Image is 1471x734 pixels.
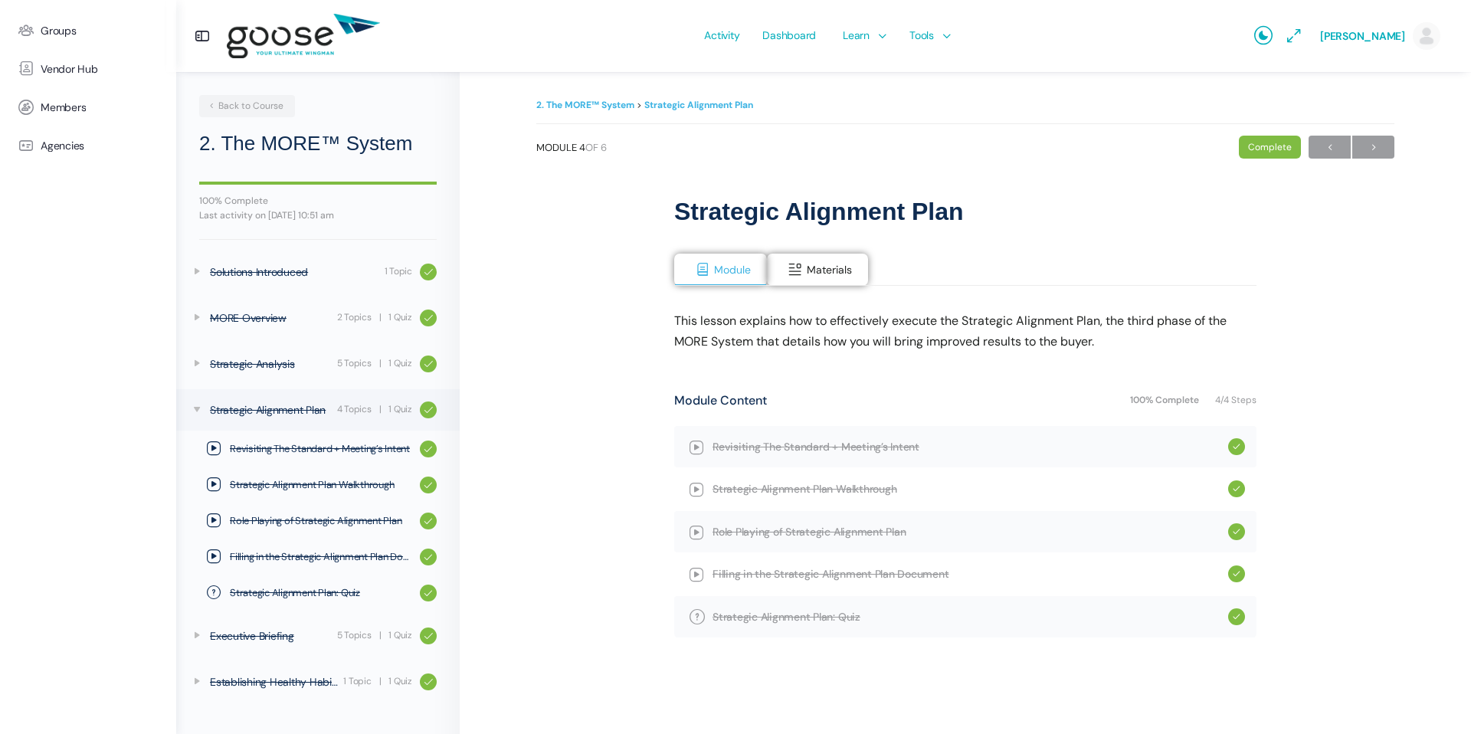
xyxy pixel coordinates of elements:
[230,513,412,529] span: Role Playing of Strategic Alignment Plan
[176,297,460,339] a: MORE Overview 2 Topics | 1 Quiz
[176,467,460,503] a: Strategic Alignment Plan Walkthrough
[674,468,1256,510] a: Completed Strategic Alignment Plan Walkthrough
[379,402,382,417] span: |
[1228,438,1245,455] div: Completed
[8,88,169,126] a: Members
[337,356,372,371] div: 5 Topics
[230,585,412,601] span: Strategic Alignment Plan: Quiz
[176,575,460,611] a: Strategic Alignment Plan: Quiz
[388,674,412,689] div: 1 Quiz
[210,356,333,372] div: Strategic Analysis
[199,196,437,205] div: 100% Complete
[8,50,169,88] a: Vendor Hub
[176,539,460,575] a: Filling in the Strategic Alignment Plan Document
[337,310,372,325] div: 2 Topics
[388,628,412,643] div: 1 Quiz
[1239,136,1301,159] div: Complete
[674,390,767,411] span: Module Content
[807,263,852,277] span: Materials
[674,426,1256,467] a: Completed Revisiting The Standard + Meeting’s Intent
[1228,565,1245,582] div: Completed
[199,95,295,117] a: Back to Course
[379,310,382,325] span: |
[343,674,371,689] div: 1 Topic
[230,441,412,457] span: Revisiting The Standard + Meeting’s Intent
[41,63,98,76] span: Vendor Hub
[388,310,412,325] div: 1 Quiz
[713,608,860,625] span: Strategic Alignment Plan: Quiz
[230,477,412,493] span: Strategic Alignment Plan Walkthrough
[210,628,333,644] div: Executive Briefing
[210,401,333,418] div: Strategic Alignment Plan
[230,549,412,565] span: Filling in the Strategic Alignment Plan Document
[1320,29,1405,43] span: [PERSON_NAME]
[176,251,460,293] a: Solutions Introduced 1 Topic
[1352,136,1394,159] a: Next→
[176,661,460,703] a: Establishing Healthy Habits 1 Topic | 1 Quiz
[714,263,751,277] span: Module
[674,596,1256,637] a: Completed Strategic Alignment Plan: Quiz
[379,628,382,643] span: |
[210,310,333,326] div: MORE Overview
[674,553,1256,595] a: Completed Filling in the Strategic Alignment Plan Document
[713,480,1228,497] span: Strategic Alignment Plan Walkthrough
[713,565,1228,582] span: Filling in the Strategic Alignment Plan Document
[1352,137,1394,158] span: →
[41,25,77,38] span: Groups
[8,126,169,165] a: Agencies
[585,141,607,154] span: of 6
[207,100,283,112] span: Back to Course
[379,356,382,371] span: |
[1215,395,1256,405] span: 4/4 Steps
[8,11,169,50] a: Groups
[176,615,460,657] a: Executive Briefing 5 Topics | 1 Quiz
[1394,660,1471,734] iframe: Chat Widget
[536,143,607,152] span: Module 4
[713,438,1228,455] span: Revisiting The Standard + Meeting’s Intent
[379,674,382,689] span: |
[1309,136,1351,159] a: ←Previous
[385,264,412,279] div: 1 Topic
[1309,137,1351,158] span: ←
[199,129,437,159] h2: 2. The MORE™ System
[176,503,460,539] a: Role Playing of Strategic Alignment Plan
[1228,480,1245,497] div: Completed
[1130,395,1207,405] span: 100% Complete
[674,511,1256,552] a: Completed Role Playing of Strategic Alignment Plan
[713,523,1228,540] span: Role Playing of Strategic Alignment Plan
[199,211,437,220] div: Last activity on [DATE] 10:51 am
[388,402,412,417] div: 1 Quiz
[176,431,460,467] a: Revisiting The Standard + Meeting’s Intent
[41,101,86,114] span: Members
[176,389,460,431] a: Strategic Alignment Plan 4 Topics | 1 Quiz
[210,264,380,280] div: Solutions Introduced
[1228,608,1245,625] div: Completed
[674,197,1256,226] h1: Strategic Alignment Plan
[337,628,372,643] div: 5 Topics
[210,673,339,690] div: Establishing Healthy Habits
[337,402,372,417] div: 4 Topics
[388,356,412,371] div: 1 Quiz
[176,343,460,385] a: Strategic Analysis 5 Topics | 1 Quiz
[674,313,1227,349] span: This lesson explains how to effectively execute the Strategic Alignment Plan, the third phase of ...
[1228,523,1245,540] div: Completed
[644,99,753,111] a: Strategic Alignment Plan
[536,99,634,111] a: 2. The MORE™ System
[41,139,84,152] span: Agencies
